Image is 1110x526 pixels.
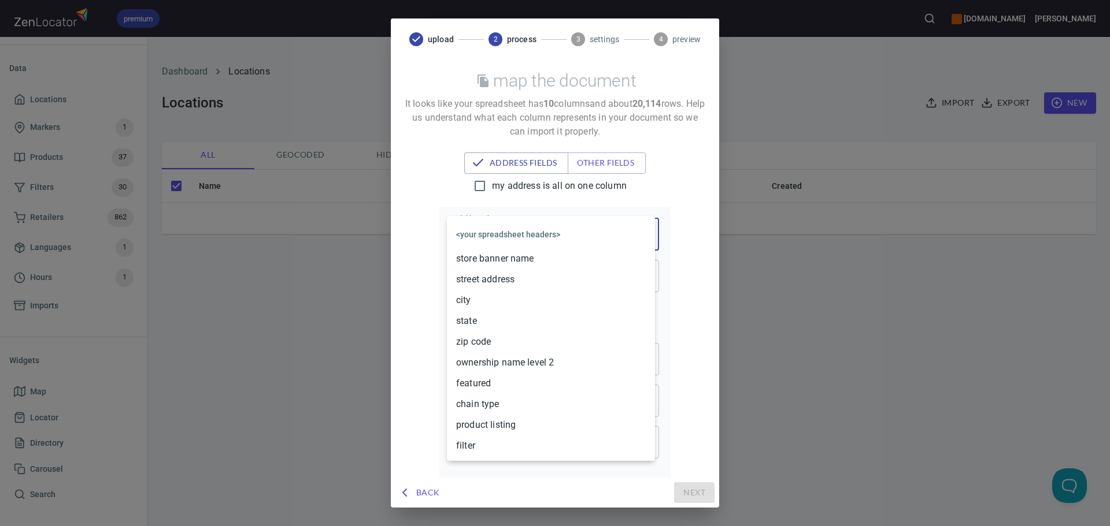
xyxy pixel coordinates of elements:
[447,415,655,435] li: product listing
[447,221,655,248] li: <your spreadsheet headers>
[447,435,655,456] li: filter
[447,394,655,415] li: chain type
[447,331,655,352] li: zip code
[447,290,655,311] li: city
[447,269,655,290] li: street address
[447,373,655,394] li: featured
[447,352,655,373] li: ownership name level 2
[447,248,655,269] li: store banner name
[447,311,655,331] li: state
